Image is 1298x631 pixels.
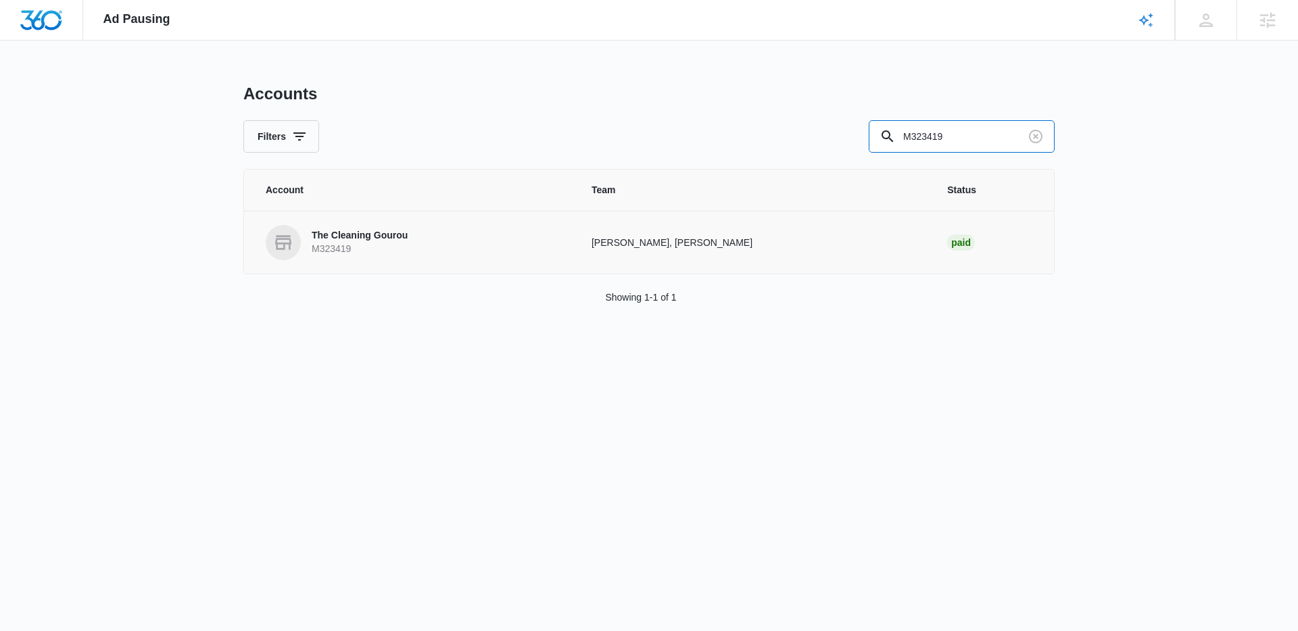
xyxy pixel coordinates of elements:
p: The Cleaning Gourou [312,229,408,243]
span: Status [947,183,1032,197]
button: Clear [1025,126,1047,147]
button: Filters [243,120,319,153]
h1: Accounts [243,84,317,104]
p: [PERSON_NAME], [PERSON_NAME] [592,236,915,250]
p: M323419 [312,243,408,256]
span: Team [592,183,915,197]
span: Account [266,183,559,197]
p: Showing 1-1 of 1 [605,291,676,305]
div: Paid [947,234,975,251]
input: Search By Account Number [869,120,1055,153]
a: The Cleaning GourouM323419 [266,225,559,260]
span: Ad Pausing [103,12,170,26]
